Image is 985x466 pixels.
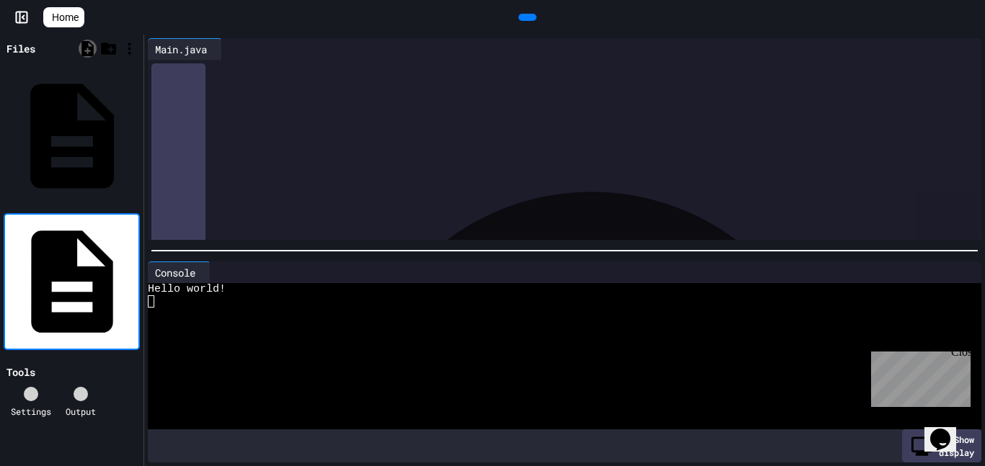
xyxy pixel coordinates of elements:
span: Hello world! [148,283,226,295]
a: Home [43,7,84,27]
span: Home [52,10,79,24]
div: Chat with us now!Close [6,6,100,91]
div: Console [148,265,203,280]
div: Tools [6,364,35,380]
div: Output [66,405,96,418]
div: Settings [11,405,51,418]
div: Console [148,261,211,283]
div: Show display [902,429,981,462]
div: Main.java [148,42,214,57]
div: Files [6,41,35,56]
iframe: chat widget [924,408,971,452]
iframe: chat widget [865,346,971,407]
div: Main.java [148,38,222,60]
